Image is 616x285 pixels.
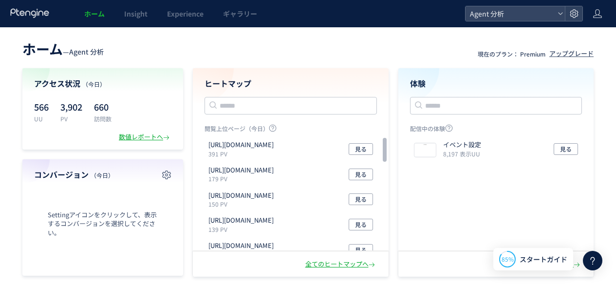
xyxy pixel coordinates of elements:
p: 139 PV [208,225,278,233]
p: 訪問数 [94,114,112,123]
span: 85% [502,255,514,263]
i: 8,197 表示UU [443,150,480,158]
span: 見る [560,143,572,155]
span: Settingアイコンをクリックして、表示するコンバージョンを選択してください。 [34,210,171,238]
div: — [22,39,104,58]
span: 見る [355,193,367,205]
p: 134 PV [208,250,278,259]
span: 見る [355,219,367,230]
p: 150 PV [208,200,278,208]
button: 見る [349,143,373,155]
div: 全てのヒートマップへ [305,260,377,269]
h4: コンバージョン [34,169,171,180]
span: （今日） [91,171,114,179]
p: 3,902 [60,99,82,114]
span: （今日） [82,80,106,88]
span: 見る [355,169,367,180]
span: Experience [167,9,204,19]
p: https://clients.itszai.jp/agent/biz/dashboard [208,191,274,200]
span: Insight [124,9,148,19]
span: Agent 分析 [69,47,104,57]
p: UU [34,114,49,123]
div: 数値レポートへ [119,133,171,142]
span: 見る [355,244,367,256]
p: 391 PV [208,150,278,158]
span: ギャラリー [223,9,257,19]
span: ホーム [84,9,105,19]
p: 閲覧上位ページ（今日） [205,124,377,136]
img: dcc9d18b66590837c06f2d9d4c0092e31747037432380.jpeg [414,143,436,157]
p: 配信中の体験 [410,124,582,136]
p: https://clients.itszai.jp/agent/biz/job-posting [208,216,274,225]
button: 見る [349,219,373,230]
p: https://clients.itszai.jp/agent/ra/company [208,241,274,250]
h4: 体験 [410,78,582,89]
h4: ヒートマップ [205,78,377,89]
button: 見る [349,193,373,205]
span: ホーム [22,39,63,58]
button: 見る [349,169,373,180]
button: 見る [554,143,578,155]
span: Agent 分析 [467,6,554,21]
p: PV [60,114,82,123]
h4: アクセス状況 [34,78,171,89]
div: アップグレード [549,49,594,58]
p: 現在のプラン： Premium [478,50,545,58]
p: 179 PV [208,174,278,183]
span: スタートガイド [520,254,567,265]
button: 見る [349,244,373,256]
p: https://clients.itszai.jp/agent/career/job-recommendation/pick-job [208,166,274,175]
p: 566 [34,99,49,114]
span: 見る [355,143,367,155]
p: 660 [94,99,112,114]
p: https://agent.itszai.jp/lp/lp0001 [208,140,274,150]
p: イベント設定 [443,140,481,150]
